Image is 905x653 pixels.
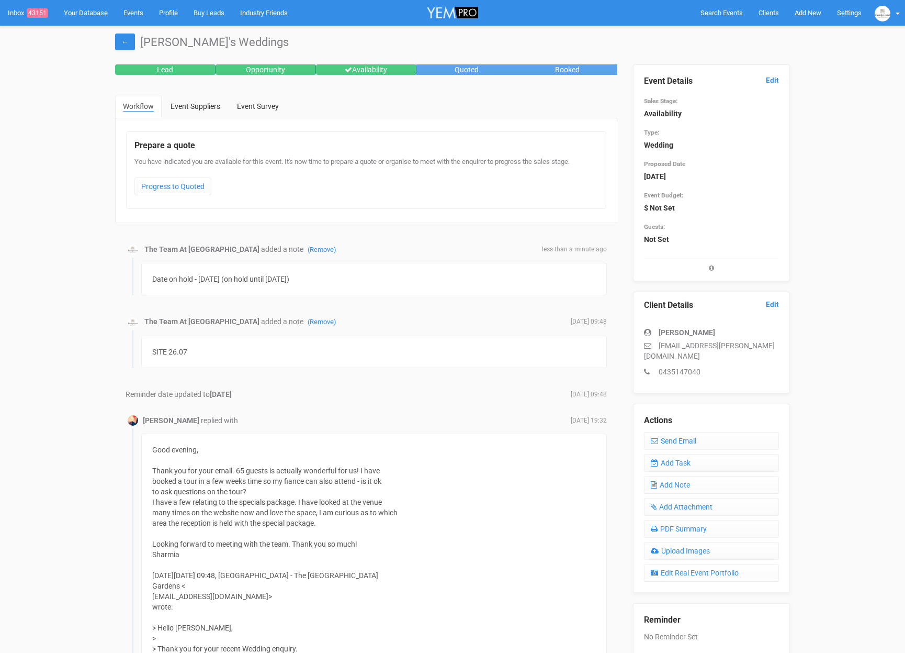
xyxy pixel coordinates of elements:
span: Add New [795,9,821,17]
span: added a note [261,245,336,253]
a: Event Suppliers [163,96,228,117]
div: Booked [517,64,617,75]
small: Guests: [644,223,665,230]
small: Event Budget: [644,192,683,199]
strong: [PERSON_NAME] [659,328,715,337]
a: PDF Summary [644,520,779,538]
a: Add Note [644,476,779,494]
legend: Actions [644,415,779,427]
span: replied with [201,416,238,425]
span: added a note [261,317,336,326]
span: [DATE] 19:32 [571,416,607,425]
img: BGLogo.jpg [875,6,890,21]
strong: [PERSON_NAME] [143,416,199,425]
a: Edit Real Event Portfolio [644,564,779,582]
img: BGLogo.jpg [128,245,138,255]
a: Event Survey [229,96,287,117]
div: You have indicated you are available for this event. It's now time to prepare a quote or organise... [134,157,598,201]
span: Reminder date updated to [126,390,232,399]
a: Workflow [115,96,162,118]
img: BGLogo.jpg [128,317,138,328]
b: [DATE] [210,390,232,399]
legend: Client Details [644,300,779,312]
span: [DATE] 09:48 [571,390,607,399]
small: Proposed Date [644,160,685,168]
a: ← [115,34,135,50]
strong: Not Set [644,235,669,244]
small: Sales Stage: [644,97,677,105]
div: Quoted [416,64,517,75]
a: (Remove) [308,318,336,326]
legend: Event Details [644,75,779,87]
div: Lead [115,64,216,75]
div: Opportunity [216,64,316,75]
img: Profile Image [128,415,138,426]
strong: The Team At [GEOGRAPHIC_DATA] [144,245,259,253]
p: [EMAIL_ADDRESS][PERSON_NAME][DOMAIN_NAME] [644,340,779,361]
div: Date on hold - [DATE] (on hold until [DATE]) [141,263,607,295]
strong: Wedding [644,141,673,149]
span: Search Events [700,9,743,17]
strong: [DATE] [644,172,666,181]
div: SITE 26.07 [141,336,607,368]
legend: Reminder [644,614,779,626]
a: Add Attachment [644,498,779,516]
a: (Remove) [308,246,336,253]
p: 0435147040 [644,367,779,377]
strong: The Team At [GEOGRAPHIC_DATA] [144,317,259,326]
a: Edit [766,75,779,85]
strong: $ Not Set [644,204,675,212]
span: Clients [759,9,779,17]
h1: [PERSON_NAME]'s Weddings [115,36,790,49]
small: Type: [644,129,659,136]
span: [DATE] 09:48 [571,317,607,326]
strong: Availability [644,109,682,118]
span: 43151 [27,8,48,18]
legend: Prepare a quote [134,140,598,152]
a: Send Email [644,432,779,450]
a: Upload Images [644,542,779,560]
a: Add Task [644,454,779,472]
a: Edit [766,300,779,309]
a: Progress to Quoted [134,178,211,195]
span: less than a minute ago [542,245,607,254]
div: Availability [316,64,416,75]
